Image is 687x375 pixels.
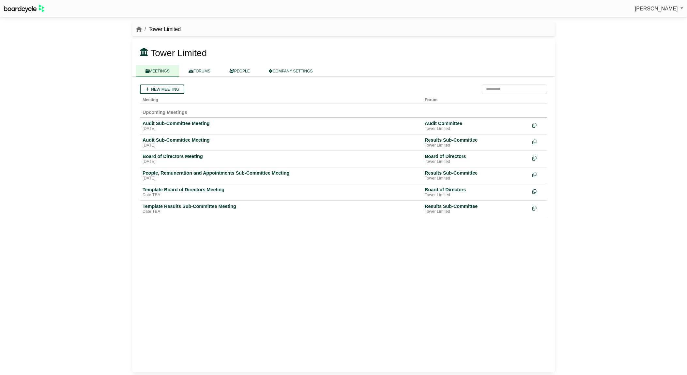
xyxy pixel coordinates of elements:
[425,176,527,181] div: Tower Limited
[143,110,187,115] span: Upcoming Meetings
[425,137,527,148] a: Results Sub-Committee Tower Limited
[143,153,420,159] div: Board of Directors Meeting
[143,187,420,198] a: Template Board of Directors Meeting Date TBA
[143,120,420,132] a: Audit Sub-Committee Meeting [DATE]
[142,25,181,34] li: Tower Limited
[425,120,527,126] div: Audit Committee
[425,187,527,198] a: Board of Directors Tower Limited
[143,153,420,164] a: Board of Directors Meeting [DATE]
[425,203,527,214] a: Results Sub-Committee Tower Limited
[143,209,420,214] div: Date TBA
[143,137,420,143] div: Audit Sub-Committee Meeting
[143,203,420,209] div: Template Results Sub-Committee Meeting
[179,65,220,77] a: FORUMS
[425,203,527,209] div: Results Sub-Committee
[425,187,527,193] div: Board of Directors
[220,65,259,77] a: PEOPLE
[425,153,527,164] a: Board of Directors Tower Limited
[143,203,420,214] a: Template Results Sub-Committee Meeting Date TBA
[532,170,544,179] div: Make a copy
[143,159,420,164] div: [DATE]
[136,65,179,77] a: MEETINGS
[532,137,544,146] div: Make a copy
[143,193,420,198] div: Date TBA
[143,176,420,181] div: [DATE]
[425,193,527,198] div: Tower Limited
[425,120,527,132] a: Audit Committee Tower Limited
[425,170,527,181] a: Results Sub-Committee Tower Limited
[143,143,420,148] div: [DATE]
[425,153,527,159] div: Board of Directors
[532,153,544,162] div: Make a copy
[532,187,544,195] div: Make a copy
[4,5,44,13] img: BoardcycleBlackGreen-aaafeed430059cb809a45853b8cf6d952af9d84e6e89e1f1685b34bfd5cb7d64.svg
[143,137,420,148] a: Audit Sub-Committee Meeting [DATE]
[143,126,420,132] div: [DATE]
[425,170,527,176] div: Results Sub-Committee
[532,120,544,129] div: Make a copy
[143,170,420,176] div: People, Remuneration and Appointments Sub-Committee Meeting
[425,209,527,214] div: Tower Limited
[136,25,181,34] nav: breadcrumb
[150,48,207,58] span: Tower Limited
[532,203,544,212] div: Make a copy
[143,187,420,193] div: Template Board of Directors Meeting
[425,143,527,148] div: Tower Limited
[140,85,184,94] a: New meeting
[425,126,527,132] div: Tower Limited
[425,159,527,164] div: Tower Limited
[140,94,422,103] th: Meeting
[422,94,530,103] th: Forum
[635,6,678,11] span: [PERSON_NAME]
[425,137,527,143] div: Results Sub-Committee
[143,170,420,181] a: People, Remuneration and Appointments Sub-Committee Meeting [DATE]
[635,5,683,13] a: [PERSON_NAME]
[143,120,420,126] div: Audit Sub-Committee Meeting
[259,65,322,77] a: COMPANY SETTINGS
